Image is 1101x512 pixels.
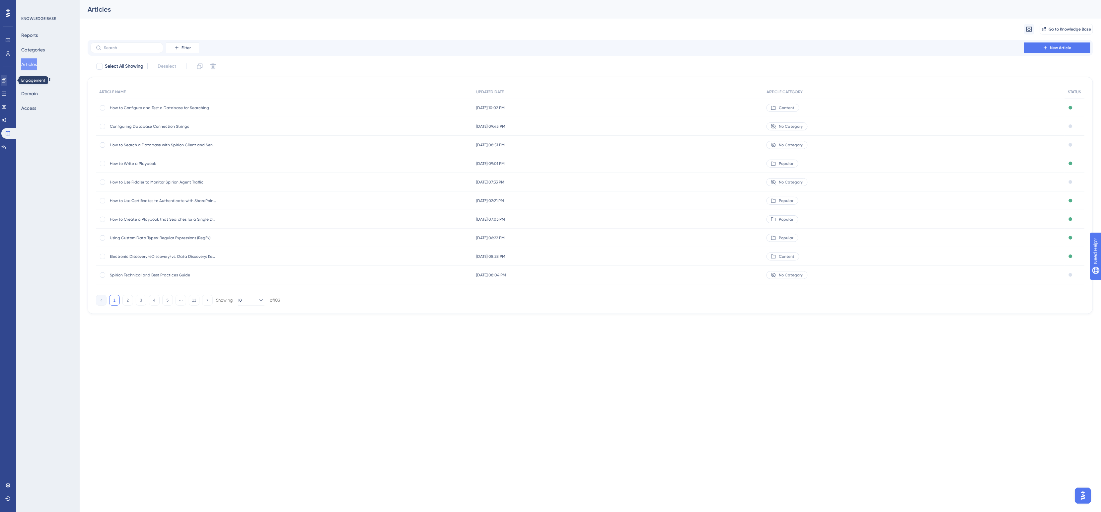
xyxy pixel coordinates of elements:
[1049,27,1091,32] span: Go to Knowledge Base
[477,124,506,129] span: [DATE] 09:45 PM
[16,2,41,10] span: Need Help?
[477,105,505,110] span: [DATE] 10:02 PM
[21,16,56,21] div: KNOWLEDGE BASE
[182,45,191,50] span: Filter
[136,295,146,306] button: 3
[110,272,216,278] span: Spirion Technical and Best Practices Guide
[152,60,182,72] button: Deselect
[88,5,1076,14] div: Articles
[1040,24,1093,35] button: Go to Knowledge Base
[477,142,505,148] span: [DATE] 08:51 PM
[779,217,793,222] span: Popular
[477,254,506,259] span: [DATE] 08:28 PM
[21,29,38,41] button: Reports
[1068,89,1081,95] span: STATUS
[110,198,216,203] span: How to Use Certificates to Authenticate with SharePoint Online (O365)
[110,124,216,129] span: Configuring Database Connection Strings
[21,102,36,114] button: Access
[779,161,793,166] span: Popular
[21,88,38,100] button: Domain
[104,45,158,50] input: Search
[779,180,803,185] span: No Category
[477,161,505,166] span: [DATE] 09:01 PM
[162,295,173,306] button: 5
[477,272,506,278] span: [DATE] 08:04 PM
[176,295,186,306] button: ⋯
[21,73,50,85] button: Page Settings
[270,297,280,303] div: of 103
[216,297,233,303] div: Showing
[477,217,505,222] span: [DATE] 07:03 PM
[779,235,793,241] span: Popular
[21,44,45,56] button: Categories
[166,42,199,53] button: Filter
[1050,45,1071,50] span: New Article
[477,89,504,95] span: UPDATED DATE
[779,142,803,148] span: No Category
[767,89,803,95] span: ARTICLE CATEGORY
[110,142,216,148] span: How to Search a Database with Spirion Client and Sensitive Data Platform
[477,180,505,185] span: [DATE] 07:33 PM
[105,62,143,70] span: Select All Showing
[110,105,216,110] span: How to Configure and Test a Database for Searching
[189,295,199,306] button: 11
[110,180,216,185] span: How to Use Fiddler to Monitor Spirion Agent Traffic
[122,295,133,306] button: 2
[779,254,794,259] span: Content
[779,124,803,129] span: No Category
[99,89,126,95] span: ARTICLE NAME
[110,161,216,166] span: How to Write a Playbook
[110,254,216,259] span: Electronic Discovery (eDiscovery) vs. Data Discovery: Key Differences
[110,217,216,222] span: How to Create a Playbook that Searches for a Single Data Type
[779,272,803,278] span: No Category
[1024,42,1090,53] button: New Article
[779,105,794,110] span: Content
[779,198,793,203] span: Popular
[238,298,242,303] span: 10
[158,62,176,70] span: Deselect
[477,235,505,241] span: [DATE] 06:22 PM
[477,198,504,203] span: [DATE] 02:21 PM
[110,235,216,241] span: Using Custom Data Types: Regular Expressions (RegEx)
[21,58,37,70] button: Articles
[149,295,160,306] button: 4
[1073,486,1093,506] iframe: UserGuiding AI Assistant Launcher
[109,295,120,306] button: 1
[238,295,264,306] button: 10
